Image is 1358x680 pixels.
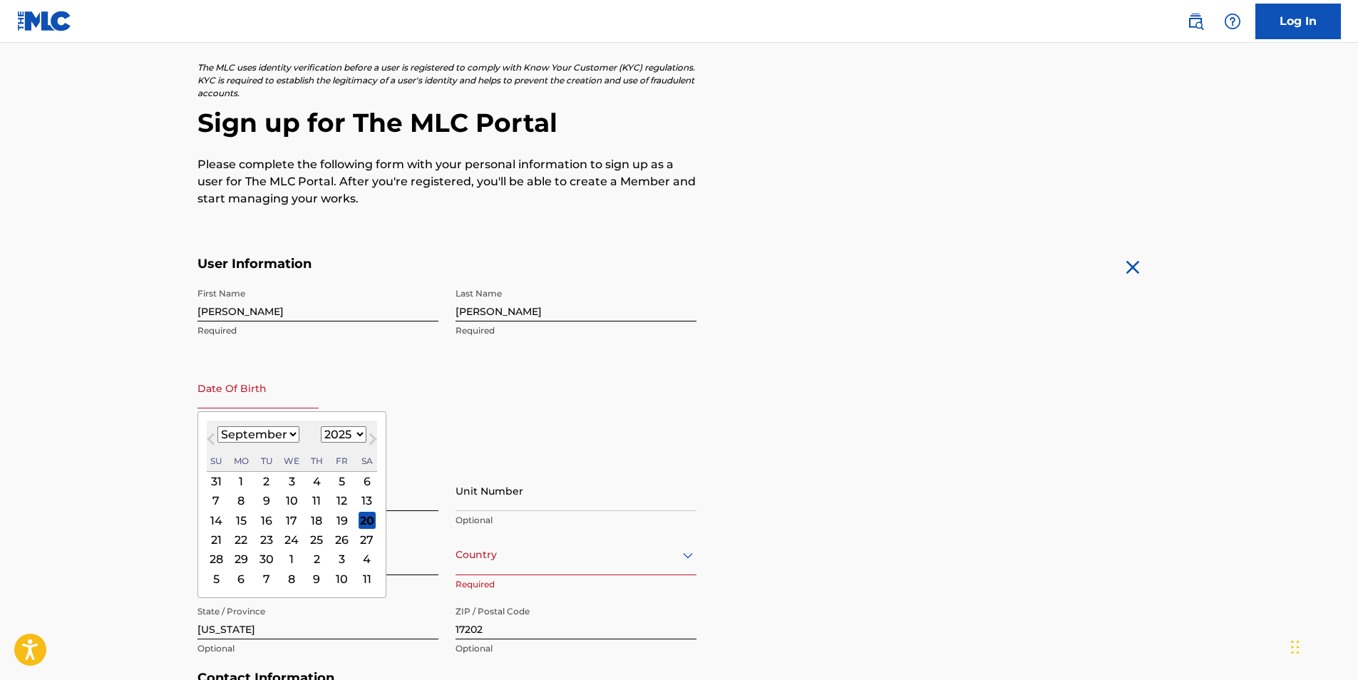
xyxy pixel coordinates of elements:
div: Choose Sunday, September 28th, 2025 [207,551,225,568]
div: Choose Wednesday, October 8th, 2025 [283,570,300,587]
div: Thursday [308,453,325,470]
div: Choose Monday, September 15th, 2025 [232,512,250,529]
a: Public Search [1181,7,1210,36]
button: Next Month [361,431,384,453]
div: Choose Sunday, September 21st, 2025 [207,531,225,548]
div: Choose Sunday, October 5th, 2025 [207,570,225,587]
div: Choose Friday, October 3rd, 2025 [334,551,351,568]
div: Choose Thursday, October 2nd, 2025 [308,551,325,568]
div: Choose Tuesday, September 30th, 2025 [258,551,275,568]
div: Choose Friday, September 26th, 2025 [334,531,351,548]
p: Optional [456,642,696,655]
div: Tuesday [258,453,275,470]
p: Required [456,324,696,337]
div: Choose Wednesday, September 3rd, 2025 [283,473,300,490]
div: Choose Monday, September 8th, 2025 [232,493,250,510]
p: The MLC uses identity verification before a user is registered to comply with Know Your Customer ... [197,61,696,100]
img: close [1121,256,1144,279]
div: Choose Saturday, September 20th, 2025 [359,512,376,529]
div: Choose Tuesday, September 2nd, 2025 [258,473,275,490]
iframe: Chat Widget [1287,612,1358,680]
div: Choose Saturday, September 6th, 2025 [359,473,376,490]
p: Please complete the following form with your personal information to sign up as a user for The ML... [197,156,696,207]
div: Choose Friday, September 12th, 2025 [334,493,351,510]
div: Choose Sunday, August 31st, 2025 [207,473,225,490]
div: Choose Thursday, September 4th, 2025 [308,473,325,490]
div: Choose Monday, October 6th, 2025 [232,570,250,587]
h5: Personal Address [197,455,1161,471]
h5: User Information [197,256,696,272]
div: Saturday [359,453,376,470]
img: help [1224,13,1241,30]
img: MLC Logo [17,11,72,31]
div: Choose Tuesday, September 23rd, 2025 [258,531,275,548]
div: Choose Sunday, September 7th, 2025 [207,493,225,510]
div: Choose Wednesday, September 10th, 2025 [283,493,300,510]
div: Choose Saturday, October 4th, 2025 [359,551,376,568]
div: Wednesday [283,453,300,470]
h2: Sign up for The MLC Portal [197,107,1161,139]
div: Choose Date [197,411,386,598]
div: Month September, 2025 [207,472,377,589]
div: Choose Monday, September 29th, 2025 [232,551,250,568]
div: Choose Sunday, September 14th, 2025 [207,512,225,529]
div: Choose Thursday, September 11th, 2025 [308,493,325,510]
p: Required [197,324,438,337]
div: Choose Saturday, October 11th, 2025 [359,570,376,587]
div: Choose Monday, September 1st, 2025 [232,473,250,490]
div: Choose Thursday, September 25th, 2025 [308,531,325,548]
div: Choose Tuesday, September 9th, 2025 [258,493,275,510]
p: Required [456,578,696,591]
img: search [1187,13,1204,30]
div: Friday [334,453,351,470]
div: Drag [1291,626,1300,669]
div: Choose Saturday, September 13th, 2025 [359,493,376,510]
div: Monday [232,453,250,470]
div: Choose Tuesday, October 7th, 2025 [258,570,275,587]
div: Choose Friday, September 5th, 2025 [334,473,351,490]
div: Choose Saturday, September 27th, 2025 [359,531,376,548]
div: Help [1218,7,1247,36]
div: Choose Friday, October 10th, 2025 [334,570,351,587]
div: Choose Wednesday, September 17th, 2025 [283,512,300,529]
a: Log In [1255,4,1341,39]
div: Choose Thursday, October 9th, 2025 [308,570,325,587]
button: Previous Month [200,431,222,453]
div: Sunday [207,453,225,470]
div: Choose Wednesday, September 24th, 2025 [283,531,300,548]
p: Optional [197,642,438,655]
div: Choose Wednesday, October 1st, 2025 [283,551,300,568]
p: Optional [456,514,696,527]
div: Choose Thursday, September 18th, 2025 [308,512,325,529]
div: Choose Tuesday, September 16th, 2025 [258,512,275,529]
div: Choose Monday, September 22nd, 2025 [232,531,250,548]
div: Choose Friday, September 19th, 2025 [334,512,351,529]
